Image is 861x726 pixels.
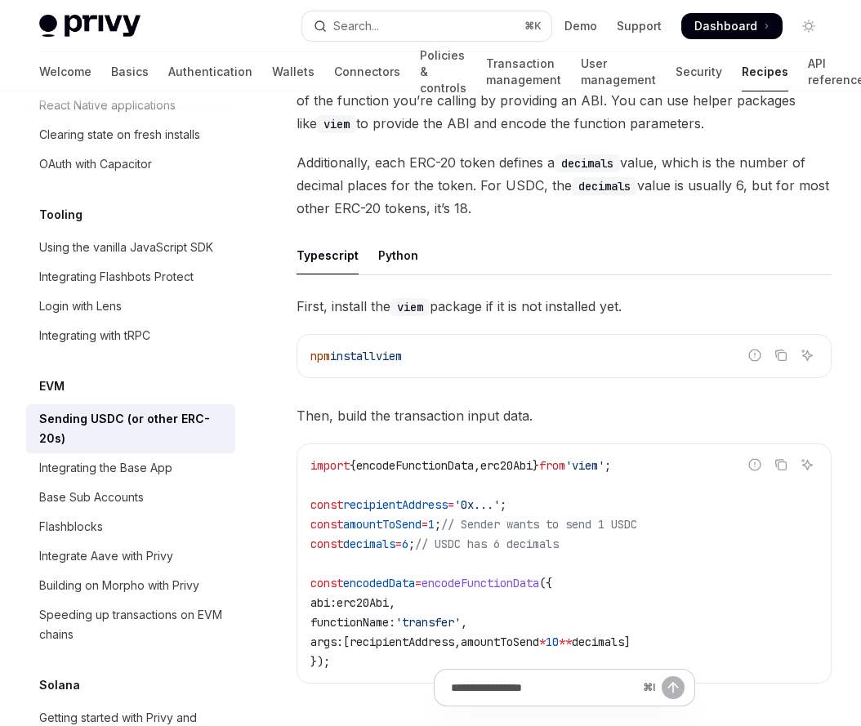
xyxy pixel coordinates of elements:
span: recipientAddress [343,497,448,512]
span: encodeFunctionData [422,576,539,590]
div: Flashblocks [39,517,103,537]
span: 10 [546,635,559,649]
div: Clearing state on fresh installs [39,125,200,145]
div: Integrating Flashbots Protect [39,267,194,287]
span: } [533,458,539,473]
span: '0x...' [454,497,500,512]
span: , [454,635,461,649]
span: Additionally, each ERC-20 token defines a value, which is the number of decimal places for the to... [297,151,832,220]
span: 'viem' [565,458,604,473]
a: Clearing state on fresh installs [26,120,235,149]
span: = [415,576,422,590]
span: decimals [343,537,395,551]
span: npm [310,349,330,363]
a: Demo [564,18,597,34]
span: decimals [572,635,624,649]
a: Recipes [742,52,788,91]
span: = [422,517,428,532]
a: Using the vanilla JavaScript SDK [26,233,235,262]
a: Login with Lens [26,292,235,321]
span: recipientAddress [350,635,454,649]
a: Wallets [272,52,315,91]
span: functionName: [310,615,395,630]
span: ] [624,635,631,649]
button: Open search [302,11,552,41]
a: Security [676,52,722,91]
span: amountToSend [343,517,422,532]
div: Speeding up transactions on EVM chains [39,605,225,644]
div: Base Sub Accounts [39,488,144,507]
span: const [310,576,343,590]
div: Search... [333,16,379,36]
span: ; [408,537,415,551]
div: Integrating with tRPC [39,326,150,345]
span: When formatting the transaction input data, you must define the expected interface of the functio... [297,66,832,135]
button: Copy the contents from the code block [770,345,792,366]
span: encodedData [343,576,415,590]
span: // Sender wants to send 1 USDC [441,517,637,532]
div: Python [378,236,418,274]
button: Ask AI [796,454,818,475]
div: Building on Morpho with Privy [39,576,199,595]
span: args: [310,635,343,649]
span: First, install the package if it is not installed yet. [297,295,832,318]
div: Integrate Aave with Privy [39,546,173,566]
span: 'transfer' [395,615,461,630]
span: 1 [428,517,435,532]
span: }); [310,654,330,669]
div: Typescript [297,236,359,274]
span: ({ [539,576,552,590]
span: { [350,458,356,473]
a: Sending USDC (or other ERC-20s) [26,404,235,453]
span: const [310,537,343,551]
a: Policies & controls [420,52,466,91]
button: Send message [662,676,685,699]
span: viem [376,349,402,363]
span: Then, build the transaction input data. [297,404,832,427]
input: Ask a question... [451,670,636,706]
code: decimals [572,177,637,195]
h5: Solana [39,675,80,695]
a: Base Sub Accounts [26,483,235,512]
span: , [389,595,395,610]
a: Integrating with tRPC [26,321,235,350]
div: Integrating the Base App [39,458,172,478]
span: = [395,537,402,551]
span: ⌘ K [524,20,542,33]
span: encodeFunctionData [356,458,474,473]
a: Speeding up transactions on EVM chains [26,600,235,649]
code: viem [317,115,356,133]
button: Report incorrect code [744,454,765,475]
span: , [461,615,467,630]
span: erc20Abi [480,458,533,473]
a: Integrating the Base App [26,453,235,483]
div: OAuth with Capacitor [39,154,152,174]
button: Report incorrect code [744,345,765,366]
a: Transaction management [486,52,561,91]
span: import [310,458,350,473]
a: Flashblocks [26,512,235,541]
span: ; [604,458,611,473]
a: OAuth with Capacitor [26,149,235,179]
a: Integrate Aave with Privy [26,541,235,571]
span: 6 [402,537,408,551]
button: Toggle dark mode [796,13,822,39]
span: ; [500,497,506,512]
span: // USDC has 6 decimals [415,537,559,551]
span: from [539,458,565,473]
a: Building on Morpho with Privy [26,571,235,600]
a: Dashboard [681,13,783,39]
h5: EVM [39,376,65,396]
a: Basics [111,52,149,91]
span: , [474,458,480,473]
a: Welcome [39,52,91,91]
a: Support [617,18,662,34]
a: Authentication [168,52,252,91]
code: viem [390,298,430,316]
span: = [448,497,454,512]
span: erc20Abi [337,595,389,610]
code: decimals [555,154,620,172]
span: install [330,349,376,363]
span: abi: [310,595,337,610]
a: Integrating Flashbots Protect [26,262,235,292]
